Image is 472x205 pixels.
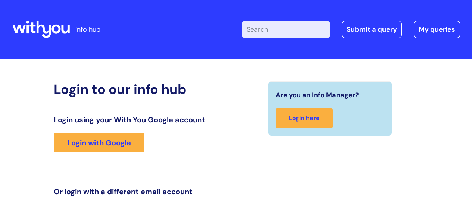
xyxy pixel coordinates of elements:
[54,115,231,124] h3: Login using your With You Google account
[342,21,402,38] a: Submit a query
[276,108,333,128] a: Login here
[242,21,330,38] input: Search
[54,81,231,97] h2: Login to our info hub
[54,187,231,196] h3: Or login with a different email account
[54,133,144,152] a: Login with Google
[276,89,359,101] span: Are you an Info Manager?
[75,23,100,35] p: info hub
[414,21,460,38] a: My queries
